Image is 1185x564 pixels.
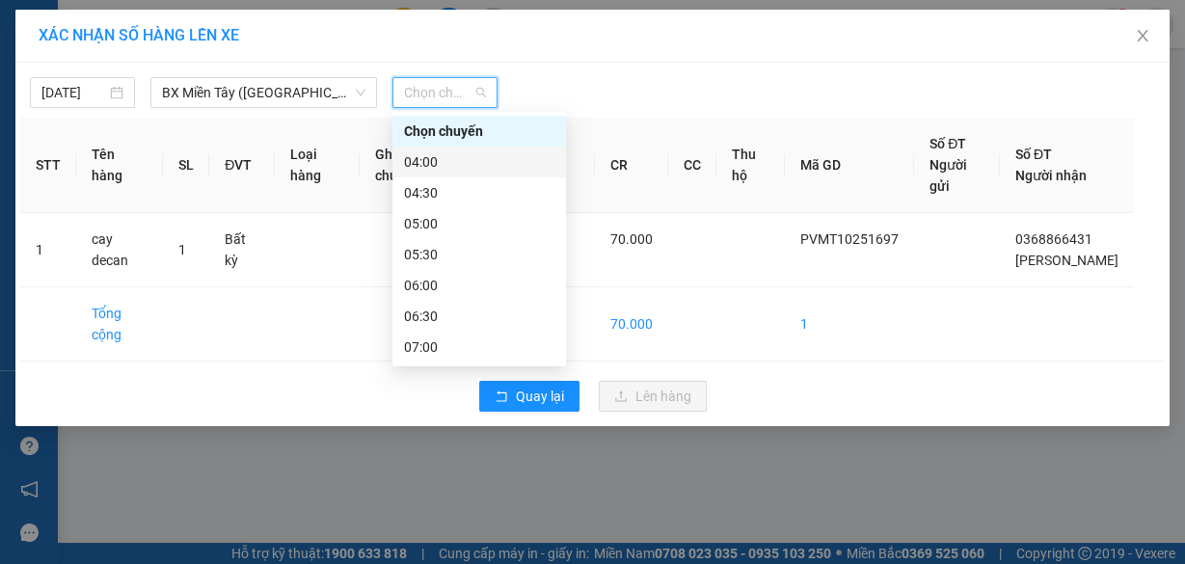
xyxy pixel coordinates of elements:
[41,82,106,103] input: 14/10/2025
[1015,253,1118,268] span: [PERSON_NAME]
[16,16,151,63] div: PV Miền Tây
[1135,28,1150,43] span: close
[404,275,554,296] div: 06:00
[165,16,331,63] div: HANG NGOAI
[599,381,707,412] button: uploadLên hàng
[76,118,163,213] th: Tên hàng
[495,389,508,405] span: rollback
[800,231,899,247] span: PVMT10251697
[785,287,914,362] td: 1
[516,386,564,407] span: Quay lại
[16,86,151,113] div: 0931818787
[355,87,366,98] span: down
[610,231,653,247] span: 70.000
[668,118,716,213] th: CC
[1015,147,1052,162] span: Số ĐT
[178,242,186,257] span: 1
[404,213,554,234] div: 05:00
[39,26,239,44] span: XÁC NHẬN SỐ HÀNG LÊN XE
[20,213,76,287] td: 1
[275,118,359,213] th: Loại hàng
[14,124,154,148] div: 40.000
[14,126,33,147] span: R :
[479,381,579,412] button: rollbackQuay lại
[785,118,914,213] th: Mã GD
[929,157,967,194] span: Người gửi
[162,78,365,107] span: BX Miền Tây (Hàng Ngoài)
[165,18,210,39] span: Nhận:
[76,287,163,362] td: Tổng cộng
[404,78,486,107] span: Chọn chuyến
[1015,168,1087,183] span: Người nhận
[20,118,76,213] th: STT
[404,182,554,203] div: 04:30
[404,151,554,173] div: 04:00
[404,121,554,142] div: Chọn chuyến
[1116,10,1170,64] button: Close
[392,116,566,147] div: Chọn chuyến
[16,18,46,39] span: Gửi:
[165,63,331,86] div: [PERSON_NAME]
[165,86,331,113] div: 0909563059
[209,213,275,287] td: Bất kỳ
[1015,231,1092,247] span: 0368866431
[16,63,151,86] div: tx liem d
[163,118,209,213] th: SL
[595,287,668,362] td: 70.000
[76,213,163,287] td: cay decan
[595,118,668,213] th: CR
[404,306,554,327] div: 06:30
[404,336,554,358] div: 07:00
[929,136,966,151] span: Số ĐT
[209,118,275,213] th: ĐVT
[360,118,431,213] th: Ghi chú
[404,244,554,265] div: 05:30
[716,118,785,213] th: Thu hộ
